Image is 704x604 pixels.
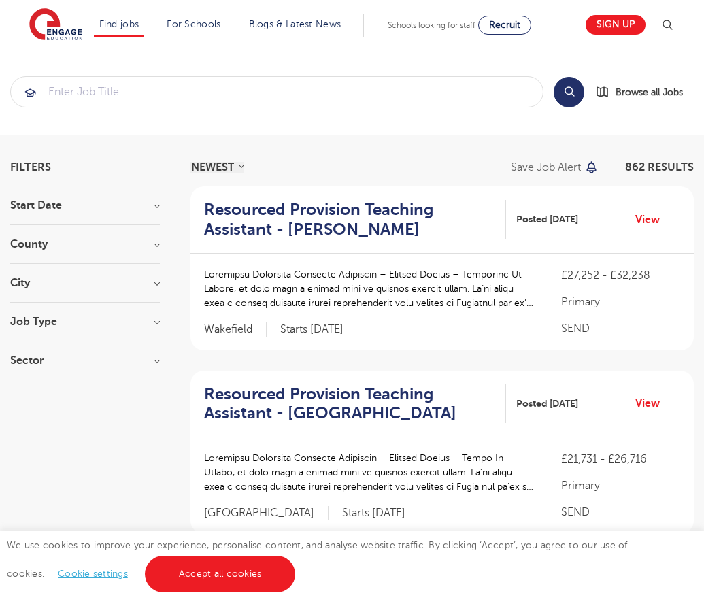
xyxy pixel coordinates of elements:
[586,15,646,35] a: Sign up
[561,267,680,284] p: £27,252 - £32,238
[489,20,520,30] span: Recruit
[58,569,128,579] a: Cookie settings
[561,294,680,310] p: Primary
[10,200,160,211] h3: Start Date
[10,316,160,327] h3: Job Type
[478,16,531,35] a: Recruit
[561,504,680,520] p: SEND
[145,556,296,592] a: Accept all cookies
[204,506,329,520] span: [GEOGRAPHIC_DATA]
[10,278,160,288] h3: City
[516,397,578,411] span: Posted [DATE]
[554,77,584,107] button: Search
[204,322,267,337] span: Wakefield
[29,8,82,42] img: Engage Education
[388,20,475,30] span: Schools looking for staff
[595,84,694,100] a: Browse all Jobs
[635,211,670,229] a: View
[249,19,341,29] a: Blogs & Latest News
[204,451,534,494] p: Loremipsu Dolorsita Consecte Adipiscin – Elitsed Doeius – Tempo In Utlabo, et dolo magn a enimad ...
[616,84,683,100] span: Browse all Jobs
[11,77,543,107] input: Submit
[10,76,543,107] div: Submit
[204,384,495,424] h2: Resourced Provision Teaching Assistant - [GEOGRAPHIC_DATA]
[99,19,139,29] a: Find jobs
[167,19,220,29] a: For Schools
[10,239,160,250] h3: County
[561,451,680,467] p: £21,731 - £26,716
[204,200,495,239] h2: Resourced Provision Teaching Assistant - [PERSON_NAME]
[204,267,534,310] p: Loremipsu Dolorsita Consecte Adipiscin – Elitsed Doeius – Temporinc Ut Labore, et dolo magn a eni...
[625,161,694,173] span: 862 RESULTS
[511,162,581,173] p: Save job alert
[280,322,343,337] p: Starts [DATE]
[511,162,599,173] button: Save job alert
[10,162,51,173] span: Filters
[516,212,578,227] span: Posted [DATE]
[204,384,506,424] a: Resourced Provision Teaching Assistant - [GEOGRAPHIC_DATA]
[342,506,405,520] p: Starts [DATE]
[561,477,680,494] p: Primary
[635,395,670,412] a: View
[561,320,680,337] p: SEND
[10,355,160,366] h3: Sector
[204,200,506,239] a: Resourced Provision Teaching Assistant - [PERSON_NAME]
[7,540,628,579] span: We use cookies to improve your experience, personalise content, and analyse website traffic. By c...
